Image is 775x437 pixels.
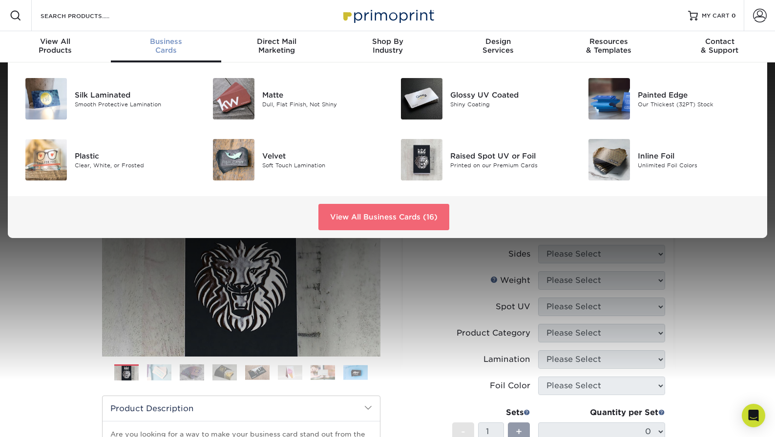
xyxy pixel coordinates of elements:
[207,74,380,123] a: Matte Business Cards Matte Dull, Flat Finish, Not Shiny
[318,204,449,230] a: View All Business Cards (16)
[638,89,755,100] div: Painted Edge
[395,135,568,184] a: Raised Spot UV or Foil Business Cards Raised Spot UV or Foil Printed on our Premium Cards
[75,89,192,100] div: Silk Laminated
[25,139,67,180] img: Plastic Business Cards
[40,10,135,21] input: SEARCH PRODUCTS.....
[262,89,380,100] div: Matte
[638,150,755,161] div: Inline Foil
[111,31,222,62] a: BusinessCards
[2,407,83,434] iframe: Google Customer Reviews
[452,407,530,418] div: Sets
[395,74,568,123] a: Glossy UV Coated Business Cards Glossy UV Coated Shiny Coating
[554,31,665,62] a: Resources& Templates
[75,161,192,169] div: Clear, White, or Frosted
[588,78,630,119] img: Painted Edge Business Cards
[450,100,568,108] div: Shiny Coating
[207,135,380,184] a: Velvet Business Cards Velvet Soft Touch Lamination
[332,37,443,46] span: Shop By
[20,135,192,184] a: Plastic Business Cards Plastic Clear, White, or Frosted
[583,135,755,184] a: Inline Foil Business Cards Inline Foil Unlimited Foil Colors
[702,12,730,20] span: MY CART
[638,161,755,169] div: Unlimited Foil Colors
[332,31,443,62] a: Shop ByIndustry
[554,37,665,46] span: Resources
[103,396,380,421] h2: Product Description
[401,78,442,119] img: Glossy UV Coated Business Cards
[588,139,630,180] img: Inline Foil Business Cards
[638,100,755,108] div: Our Thickest (32PT) Stock
[732,12,736,19] span: 0
[443,37,554,55] div: Services
[538,407,665,418] div: Quantity per Set
[443,31,554,62] a: DesignServices
[332,37,443,55] div: Industry
[20,74,192,123] a: Silk Laminated Business Cards Silk Laminated Smooth Protective Lamination
[221,31,332,62] a: Direct MailMarketing
[75,100,192,108] div: Smooth Protective Lamination
[443,37,554,46] span: Design
[450,150,568,161] div: Raised Spot UV or Foil
[221,37,332,46] span: Direct Mail
[111,37,222,55] div: Cards
[75,150,192,161] div: Plastic
[221,37,332,55] div: Marketing
[450,161,568,169] div: Printed on our Premium Cards
[262,100,380,108] div: Dull, Flat Finish, Not Shiny
[664,37,775,46] span: Contact
[583,74,755,123] a: Painted Edge Business Cards Painted Edge Our Thickest (32PT) Stock
[554,37,665,55] div: & Templates
[111,37,222,46] span: Business
[401,139,442,180] img: Raised Spot UV or Foil Business Cards
[742,404,765,427] div: Open Intercom Messenger
[25,78,67,119] img: Silk Laminated Business Cards
[664,31,775,62] a: Contact& Support
[213,139,254,180] img: Velvet Business Cards
[262,150,380,161] div: Velvet
[450,89,568,100] div: Glossy UV Coated
[262,161,380,169] div: Soft Touch Lamination
[490,380,530,392] div: Foil Color
[213,78,254,119] img: Matte Business Cards
[664,37,775,55] div: & Support
[339,5,437,26] img: Primoprint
